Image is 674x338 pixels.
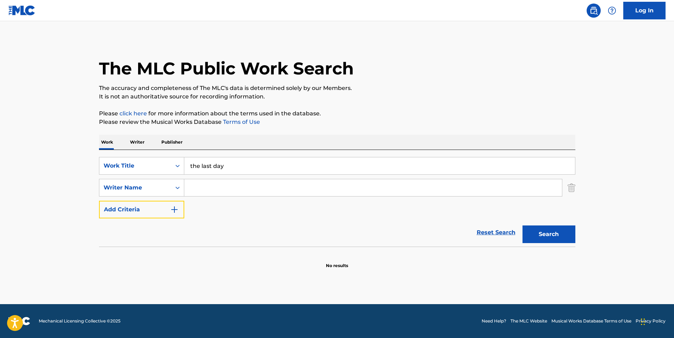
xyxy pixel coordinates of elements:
a: Public Search [587,4,601,18]
p: No results [326,254,348,269]
a: Musical Works Database Terms of Use [551,318,631,324]
img: logo [8,317,30,325]
div: Work Title [104,162,167,170]
a: Reset Search [473,225,519,240]
img: 9d2ae6d4665cec9f34b9.svg [170,205,179,214]
h1: The MLC Public Work Search [99,58,354,79]
img: search [589,6,598,15]
a: The MLC Website [511,318,547,324]
p: Publisher [159,135,185,150]
div: Drag [641,311,645,332]
p: It is not an authoritative source for recording information. [99,92,575,101]
span: Mechanical Licensing Collective © 2025 [39,318,120,324]
a: Terms of Use [222,119,260,125]
form: Search Form [99,157,575,247]
p: Please for more information about the terms used in the database. [99,109,575,118]
a: Privacy Policy [636,318,666,324]
div: Help [605,4,619,18]
p: Writer [128,135,147,150]
img: help [608,6,616,15]
p: The accuracy and completeness of The MLC's data is determined solely by our Members. [99,84,575,92]
p: Please review the Musical Works Database [99,118,575,126]
img: MLC Logo [8,5,36,16]
button: Search [522,225,575,243]
img: Delete Criterion [568,179,575,197]
a: Log In [623,2,666,19]
iframe: Chat Widget [639,304,674,338]
a: click here [119,110,147,117]
p: Work [99,135,115,150]
button: Add Criteria [99,201,184,218]
div: Writer Name [104,183,167,192]
a: Need Help? [482,318,506,324]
